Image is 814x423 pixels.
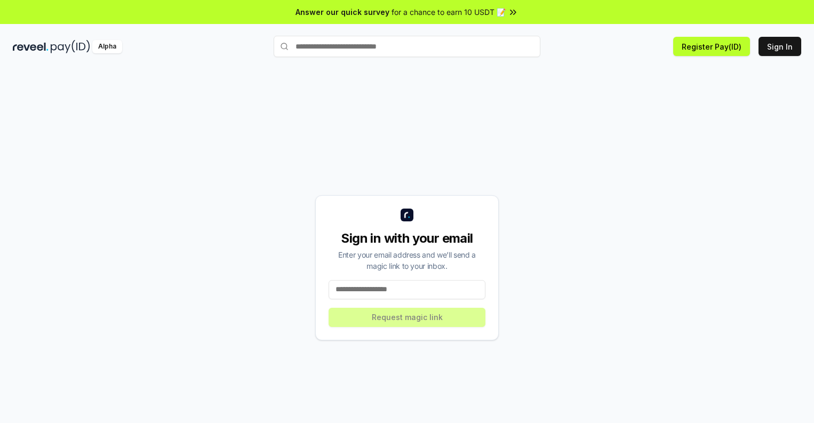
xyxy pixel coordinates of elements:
img: logo_small [401,209,413,221]
span: for a chance to earn 10 USDT 📝 [392,6,506,18]
div: Enter your email address and we’ll send a magic link to your inbox. [329,249,485,272]
button: Register Pay(ID) [673,37,750,56]
div: Alpha [92,40,122,53]
img: reveel_dark [13,40,49,53]
div: Sign in with your email [329,230,485,247]
button: Sign In [759,37,801,56]
img: pay_id [51,40,90,53]
span: Answer our quick survey [296,6,389,18]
